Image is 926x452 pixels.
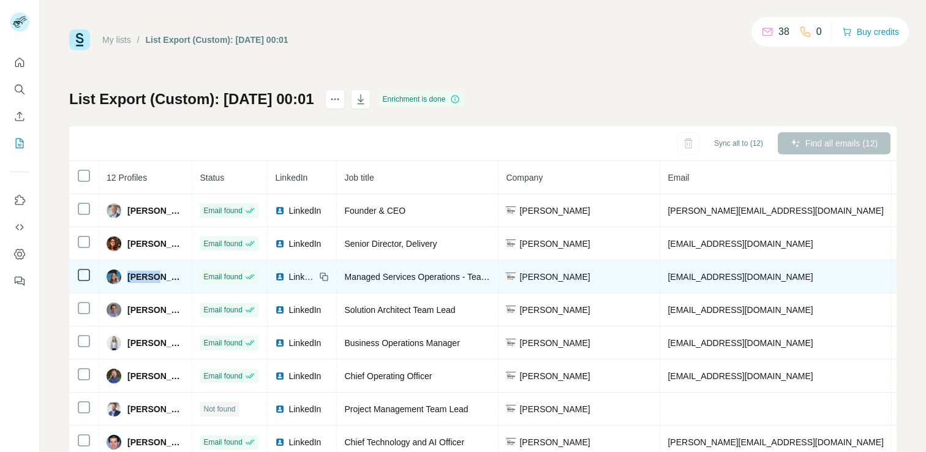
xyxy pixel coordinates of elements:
[127,271,184,283] span: [PERSON_NAME]
[344,305,455,315] span: Solution Architect Team Lead
[69,29,90,50] img: Surfe Logo
[519,304,590,316] span: [PERSON_NAME]
[107,336,121,350] img: Avatar
[506,239,516,249] img: company-logo
[127,304,184,316] span: [PERSON_NAME]
[668,338,813,348] span: [EMAIL_ADDRESS][DOMAIN_NAME]
[344,437,464,447] span: Chief Technology and AI Officer
[325,89,345,109] button: actions
[506,371,516,381] img: company-logo
[203,271,242,282] span: Email found
[275,272,285,282] img: LinkedIn logo
[519,403,590,415] span: [PERSON_NAME]
[203,337,242,348] span: Email found
[506,206,516,216] img: company-logo
[275,371,285,381] img: LinkedIn logo
[10,78,29,100] button: Search
[288,304,321,316] span: LinkedIn
[203,205,242,216] span: Email found
[288,271,315,283] span: LinkedIn
[668,371,813,381] span: [EMAIL_ADDRESS][DOMAIN_NAME]
[127,337,184,349] span: [PERSON_NAME]
[275,437,285,447] img: LinkedIn logo
[203,371,242,382] span: Email found
[275,206,285,216] img: LinkedIn logo
[668,239,813,249] span: [EMAIL_ADDRESS][DOMAIN_NAME]
[519,436,590,448] span: [PERSON_NAME]
[275,173,307,183] span: LinkedIn
[127,370,184,382] span: [PERSON_NAME]
[10,51,29,73] button: Quick start
[203,238,242,249] span: Email found
[668,305,813,315] span: [EMAIL_ADDRESS][DOMAIN_NAME]
[10,132,29,154] button: My lists
[107,402,121,416] img: Avatar
[714,138,763,149] span: Sync all to (12)
[102,35,131,45] a: My lists
[10,216,29,238] button: Use Surfe API
[344,173,374,183] span: Job title
[10,270,29,292] button: Feedback
[107,435,121,450] img: Avatar
[344,338,459,348] span: Business Operations Manager
[107,173,147,183] span: 12 Profiles
[127,205,184,217] span: [PERSON_NAME]
[344,206,405,216] span: Founder & CEO
[69,89,314,109] h1: List Export (Custom): [DATE] 00:01
[203,304,242,315] span: Email found
[137,34,140,46] li: /
[127,238,184,250] span: [PERSON_NAME]
[288,205,321,217] span: LinkedIn
[107,369,121,383] img: Avatar
[10,189,29,211] button: Use Surfe on LinkedIn
[842,23,899,40] button: Buy credits
[127,403,184,415] span: [PERSON_NAME]
[203,437,242,448] span: Email found
[288,403,321,415] span: LinkedIn
[275,404,285,414] img: LinkedIn logo
[706,134,772,153] button: Sync all to (12)
[379,92,464,107] div: Enrichment is done
[275,239,285,249] img: LinkedIn logo
[107,203,121,218] img: Avatar
[203,404,235,415] span: Not found
[506,173,543,183] span: Company
[519,337,590,349] span: [PERSON_NAME]
[275,338,285,348] img: LinkedIn logo
[668,272,813,282] span: [EMAIL_ADDRESS][DOMAIN_NAME]
[288,436,321,448] span: LinkedIn
[344,371,432,381] span: Chief Operating Officer
[519,238,590,250] span: [PERSON_NAME]
[127,436,184,448] span: [PERSON_NAME]
[519,205,590,217] span: [PERSON_NAME]
[778,24,789,39] p: 38
[519,370,590,382] span: [PERSON_NAME]
[275,305,285,315] img: LinkedIn logo
[519,271,590,283] span: [PERSON_NAME]
[816,24,822,39] p: 0
[10,243,29,265] button: Dashboard
[506,272,516,282] img: company-logo
[146,34,288,46] div: List Export (Custom): [DATE] 00:01
[344,239,437,249] span: Senior Director, Delivery
[10,105,29,127] button: Enrich CSV
[107,236,121,251] img: Avatar
[200,173,224,183] span: Status
[668,437,883,447] span: [PERSON_NAME][EMAIL_ADDRESS][DOMAIN_NAME]
[107,269,121,284] img: Avatar
[668,206,883,216] span: [PERSON_NAME][EMAIL_ADDRESS][DOMAIN_NAME]
[288,370,321,382] span: LinkedIn
[506,305,516,315] img: company-logo
[506,437,516,447] img: company-logo
[506,338,516,348] img: company-logo
[288,337,321,349] span: LinkedIn
[506,404,516,414] img: company-logo
[344,272,510,282] span: Managed Services Operations - Team Lead
[668,173,689,183] span: Email
[288,238,321,250] span: LinkedIn
[344,404,468,414] span: Project Management Team Lead
[107,303,121,317] img: Avatar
